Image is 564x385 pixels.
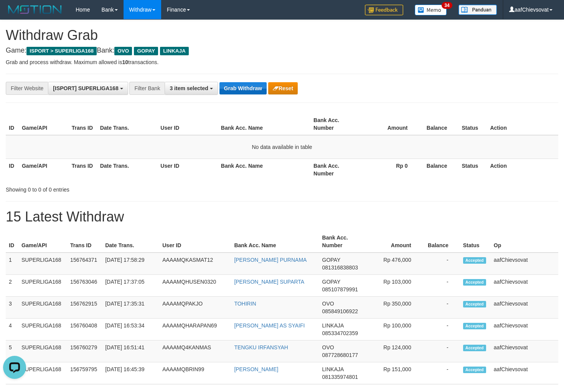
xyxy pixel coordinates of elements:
[18,319,67,340] td: SUPERLIGA168
[367,231,423,253] th: Amount
[159,340,231,362] td: AAAAMQ4KANMAS
[463,279,486,286] span: Accepted
[165,82,218,95] button: 3 item selected
[322,257,340,263] span: GOPAY
[463,345,486,351] span: Accepted
[48,82,128,95] button: [ISPORT] SUPERLIGA168
[367,297,423,319] td: Rp 350,000
[234,301,256,307] a: TOHIRIN
[423,253,460,275] td: -
[423,297,460,319] td: -
[487,159,558,180] th: Action
[322,374,358,380] span: Copy 081335974801 to clipboard
[19,113,69,135] th: Game/API
[218,113,310,135] th: Bank Acc. Name
[6,113,19,135] th: ID
[18,362,67,384] td: SUPERLIGA168
[6,275,18,297] td: 2
[18,297,67,319] td: SUPERLIGA168
[322,279,340,285] span: GOPAY
[159,297,231,319] td: AAAAMQPAKJO
[231,231,319,253] th: Bank Acc. Name
[419,159,459,180] th: Balance
[6,340,18,362] td: 5
[423,275,460,297] td: -
[18,253,67,275] td: SUPERLIGA168
[97,113,158,135] th: Date Trans.
[67,340,102,362] td: 156760279
[160,47,189,55] span: LINKAJA
[423,231,460,253] th: Balance
[6,209,558,225] h1: 15 Latest Withdraw
[322,366,344,372] span: LINKAJA
[423,340,460,362] td: -
[102,297,159,319] td: [DATE] 17:35:31
[319,231,367,253] th: Bank Acc. Number
[157,159,218,180] th: User ID
[67,319,102,340] td: 156760408
[463,323,486,329] span: Accepted
[6,159,19,180] th: ID
[491,253,558,275] td: aafChievsovat
[491,297,558,319] td: aafChievsovat
[67,275,102,297] td: 156763046
[97,159,158,180] th: Date Trans.
[322,264,358,271] span: Copy 081316838803 to clipboard
[102,319,159,340] td: [DATE] 16:53:34
[102,253,159,275] td: [DATE] 17:58:29
[159,319,231,340] td: AAAAMQHARAPAN69
[67,253,102,275] td: 156764371
[491,362,558,384] td: aafChievsovat
[423,362,460,384] td: -
[234,322,305,329] a: [PERSON_NAME] AS SYAIFI
[491,231,558,253] th: Op
[26,47,97,55] span: ISPORT > SUPERLIGA168
[268,82,298,94] button: Reset
[234,257,307,263] a: [PERSON_NAME] PURNAMA
[322,286,358,292] span: Copy 085107879991 to clipboard
[6,47,558,55] h4: Game: Bank:
[360,159,419,180] th: Rp 0
[67,297,102,319] td: 156762915
[102,362,159,384] td: [DATE] 16:45:39
[322,344,334,350] span: OVO
[322,322,344,329] span: LINKAJA
[102,340,159,362] td: [DATE] 16:51:41
[310,159,360,180] th: Bank Acc. Number
[491,319,558,340] td: aafChievsovat
[463,301,486,307] span: Accepted
[487,113,558,135] th: Action
[6,82,48,95] div: Filter Website
[114,47,132,55] span: OVO
[322,301,334,307] span: OVO
[134,47,158,55] span: GOPAY
[367,362,423,384] td: Rp 151,000
[367,340,423,362] td: Rp 124,000
[219,82,267,94] button: Grab Withdraw
[6,297,18,319] td: 3
[53,85,118,91] span: [ISPORT] SUPERLIGA168
[6,28,558,43] h1: Withdraw Grab
[463,257,486,264] span: Accepted
[157,113,218,135] th: User ID
[102,231,159,253] th: Date Trans.
[419,113,459,135] th: Balance
[18,275,67,297] td: SUPERLIGA168
[458,113,487,135] th: Status
[6,183,229,193] div: Showing 0 to 0 of 0 entries
[491,340,558,362] td: aafChievsovat
[234,344,288,350] a: TENGKU IRFANSYAH
[67,362,102,384] td: 156759795
[458,159,487,180] th: Status
[322,352,358,358] span: Copy 087728680177 to clipboard
[102,275,159,297] td: [DATE] 17:37:05
[491,275,558,297] td: aafChievsovat
[170,85,208,91] span: 3 item selected
[6,4,64,15] img: MOTION_logo.png
[218,159,310,180] th: Bank Acc. Name
[69,159,97,180] th: Trans ID
[463,367,486,373] span: Accepted
[159,362,231,384] td: AAAAMQBRIN99
[234,366,278,372] a: [PERSON_NAME]
[322,308,358,314] span: Copy 085849106922 to clipboard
